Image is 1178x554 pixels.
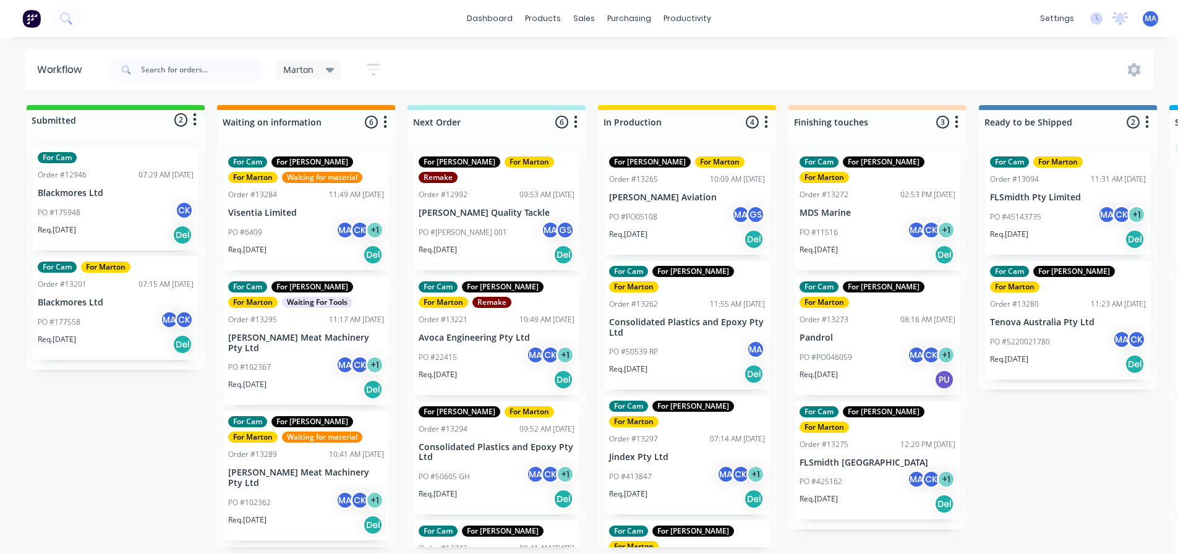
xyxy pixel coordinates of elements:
[990,192,1146,203] p: FLSmidth Pty Limited
[800,227,838,238] p: PO #11516
[695,156,745,168] div: For Marton
[744,364,764,384] div: Del
[173,225,192,245] div: Del
[228,497,271,508] p: PO #102362
[519,189,574,200] div: 09:53 AM [DATE]
[283,63,314,76] span: Marton
[419,227,507,238] p: PO #[PERSON_NAME] 001
[519,543,574,554] div: 09:41 AM [DATE]
[81,262,130,273] div: For Marton
[609,401,648,412] div: For Cam
[934,494,954,514] div: Del
[526,465,545,484] div: MA
[609,452,765,462] p: Jindex Pty Ltd
[419,471,470,482] p: PO #50605 GH
[228,333,384,354] p: [PERSON_NAME] Meat Machinery Pty Ltd
[985,151,1151,255] div: For CamFor MartonOrder #1309411:31 AM [DATE]FLSmidth Pty LimitedPO #45143735MACK+1Req.[DATE]Del
[609,526,648,537] div: For Cam
[800,352,852,363] p: PO #PO046059
[556,465,574,484] div: + 1
[228,189,277,200] div: Order #13284
[228,362,271,373] p: PO #102367
[937,470,955,488] div: + 1
[795,276,960,395] div: For CamFor [PERSON_NAME]For MartonOrder #1327308:16 AM [DATE]PandrolPO #PO046059MACK+1Req.[DATE]PU
[38,224,76,236] p: Req. [DATE]
[38,188,194,198] p: Blackmores Ltd
[746,340,765,359] div: MA
[33,147,198,250] div: For CamOrder #1294607:29 AM [DATE]Blackmores LtdPO #175948CKReq.[DATE]Del
[329,189,384,200] div: 11:49 AM [DATE]
[900,189,955,200] div: 02:53 PM [DATE]
[1112,330,1131,349] div: MA
[990,211,1041,223] p: PO #45143735
[1125,354,1145,374] div: Del
[175,201,194,219] div: CK
[800,189,848,200] div: Order #13272
[710,174,765,185] div: 10:09 AM [DATE]
[329,449,384,460] div: 10:41 AM [DATE]
[990,229,1028,240] p: Req. [DATE]
[604,396,770,514] div: For CamFor [PERSON_NAME]For MartonOrder #1329707:14 AM [DATE]Jindex Pty LtdPO #413847MACK+1Req.[D...
[271,281,353,292] div: For [PERSON_NAME]
[336,221,354,239] div: MA
[609,364,647,375] p: Req. [DATE]
[800,493,838,505] p: Req. [DATE]
[609,317,765,338] p: Consolidated Plastics and Epoxy Pty Ltd
[800,244,838,255] p: Req. [DATE]
[282,297,352,308] div: Waiting For Tools
[843,281,924,292] div: For [PERSON_NAME]
[22,9,41,28] img: Factory
[652,266,734,277] div: For [PERSON_NAME]
[1145,13,1156,24] span: MA
[609,433,658,445] div: Order #13297
[800,172,849,183] div: For Marton
[567,9,601,28] div: sales
[800,333,955,343] p: Pandrol
[800,297,849,308] div: For Marton
[139,279,194,290] div: 07:15 AM [DATE]
[228,297,278,308] div: For Marton
[609,192,765,203] p: [PERSON_NAME] Aviation
[228,514,267,526] p: Req. [DATE]
[553,370,573,390] div: Del
[907,470,926,488] div: MA
[419,442,574,463] p: Consolidated Plastics and Epoxy Pty Ltd
[1098,205,1116,224] div: MA
[990,174,1039,185] div: Order #13094
[419,297,468,308] div: For Marton
[38,169,87,181] div: Order #12946
[271,416,353,427] div: For [PERSON_NAME]
[419,488,457,500] p: Req. [DATE]
[519,9,567,28] div: products
[922,221,941,239] div: CK
[228,467,384,488] p: [PERSON_NAME] Meat Machinery Pty Ltd
[223,276,389,406] div: For CamFor [PERSON_NAME]For MartonWaiting For ToolsOrder #1329511:17 AM [DATE][PERSON_NAME] Meat ...
[800,476,842,487] p: PO #425162
[922,470,941,488] div: CK
[228,432,278,443] div: For Marton
[519,424,574,435] div: 09:52 AM [DATE]
[800,369,838,380] p: Req. [DATE]
[795,151,960,270] div: For CamFor [PERSON_NAME]For MartonOrder #1327202:53 PM [DATE]MDS MarinePO #11516MACK+1Req.[DATE]Del
[732,465,750,484] div: CK
[228,156,267,168] div: For Cam
[228,314,277,325] div: Order #13295
[271,156,353,168] div: For [PERSON_NAME]
[990,156,1029,168] div: For Cam
[526,346,545,364] div: MA
[1091,174,1146,185] div: 11:31 AM [DATE]
[505,406,554,417] div: For Marton
[462,526,544,537] div: For [PERSON_NAME]
[414,151,579,270] div: For [PERSON_NAME]For MartonRemakeOrder #1299209:53 AM [DATE][PERSON_NAME] Quality TacklePO #[PERS...
[609,416,659,427] div: For Marton
[843,156,924,168] div: For [PERSON_NAME]
[907,221,926,239] div: MA
[985,261,1151,380] div: For CamFor [PERSON_NAME]For MartonOrder #1328011:23 AM [DATE]Tenova Australia Pty LtdPO #52200217...
[329,314,384,325] div: 11:17 AM [DATE]
[365,356,384,374] div: + 1
[1112,205,1131,224] div: CK
[800,422,849,433] div: For Marton
[419,369,457,380] p: Req. [DATE]
[800,458,955,468] p: FLSmidth [GEOGRAPHIC_DATA]
[336,491,354,509] div: MA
